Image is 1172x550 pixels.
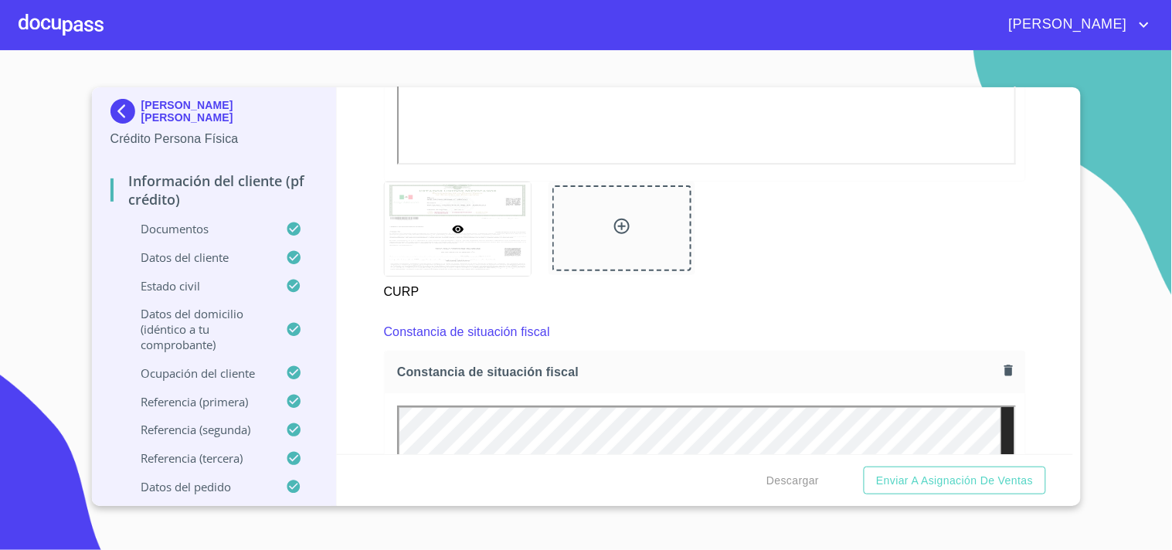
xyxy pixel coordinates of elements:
p: Estado Civil [110,278,287,294]
div: [PERSON_NAME] [PERSON_NAME] [110,99,318,130]
p: Datos del pedido [110,479,287,494]
p: Información del cliente (PF crédito) [110,171,318,209]
span: [PERSON_NAME] [997,12,1135,37]
p: Referencia (segunda) [110,422,287,437]
p: [PERSON_NAME] [PERSON_NAME] [141,99,318,124]
p: Referencia (tercera) [110,450,287,466]
p: Datos del domicilio (idéntico a tu comprobante) [110,306,287,352]
p: Datos del cliente [110,250,287,265]
button: account of current user [997,12,1153,37]
span: Descargar [766,471,819,491]
p: Documentos [110,221,287,236]
p: Constancia de situación fiscal [384,323,550,341]
p: CURP [384,277,531,301]
button: Descargar [760,467,825,495]
button: Enviar a Asignación de Ventas [864,467,1045,495]
span: Enviar a Asignación de Ventas [876,471,1033,491]
img: Docupass spot blue [110,99,141,124]
p: Crédito Persona Física [110,130,318,148]
p: Referencia (primera) [110,394,287,409]
span: Constancia de situación fiscal [397,364,998,380]
p: Ocupación del Cliente [110,365,287,381]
